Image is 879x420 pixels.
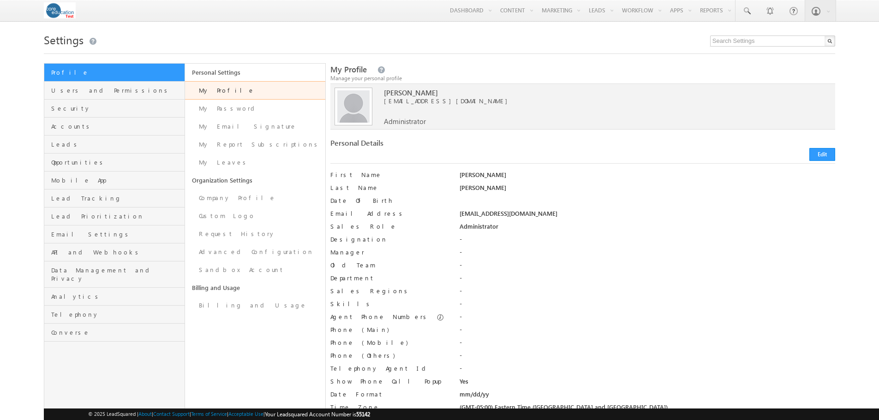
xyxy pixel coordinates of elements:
[185,81,325,100] a: My Profile
[51,122,182,130] span: Accounts
[185,261,325,279] a: Sandbox Account
[460,403,835,416] div: (GMT-05:00) Eastern Time ([GEOGRAPHIC_DATA] and [GEOGRAPHIC_DATA])
[44,288,184,306] a: Analytics
[44,2,76,18] img: Custom Logo
[44,82,184,100] a: Users and Permissions
[330,274,447,282] label: Department
[460,338,835,351] div: -
[44,225,184,243] a: Email Settings
[330,171,447,179] label: First Name
[185,207,325,225] a: Custom Logo
[330,209,447,218] label: Email Address
[185,136,325,154] a: My Report Subscriptions
[460,287,835,300] div: -
[185,243,325,261] a: Advanced Configuration
[460,274,835,287] div: -
[356,411,370,418] span: 55142
[384,97,788,105] span: [EMAIL_ADDRESS][DOMAIN_NAME]
[44,154,184,172] a: Opportunities
[191,411,227,417] a: Terms of Service
[44,324,184,342] a: Converse
[330,390,447,398] label: Date Format
[153,411,190,417] a: Contact Support
[185,100,325,118] a: My Password
[330,139,576,152] div: Personal Details
[185,189,325,207] a: Company Profile
[330,248,447,256] label: Manager
[185,118,325,136] a: My Email Signature
[460,377,835,390] div: Yes
[460,209,835,222] div: [EMAIL_ADDRESS][DOMAIN_NAME]
[384,89,788,97] span: [PERSON_NAME]
[330,313,430,321] label: Agent Phone Numbers
[330,403,447,411] label: Time Zone
[330,183,447,192] label: Last Name
[460,364,835,377] div: -
[51,194,182,202] span: Lead Tracking
[460,390,835,403] div: mm/dd/yy
[44,207,184,225] a: Lead Prioritization
[330,287,447,295] label: Sales Regions
[51,104,182,112] span: Security
[185,172,325,189] a: Organization Settings
[330,222,447,231] label: Sales Role
[51,328,182,337] span: Converse
[460,248,835,261] div: -
[51,140,182,148] span: Leads
[460,325,835,338] div: -
[44,189,184,207] a: Lead Tracking
[460,171,835,183] div: [PERSON_NAME]
[330,196,447,205] label: Date Of Birth
[330,74,835,83] div: Manage your personal profile
[51,176,182,184] span: Mobile App
[51,248,182,256] span: API and Webhooks
[710,35,835,47] input: Search Settings
[330,300,447,308] label: Skills
[185,279,325,296] a: Billing and Usage
[51,212,182,220] span: Lead Prioritization
[809,148,835,161] button: Edit
[460,235,835,248] div: -
[460,313,835,325] div: -
[44,118,184,136] a: Accounts
[51,230,182,238] span: Email Settings
[51,86,182,95] span: Users and Permissions
[88,410,370,419] span: © 2025 LeadSquared | | | | |
[330,261,447,269] label: Old Team
[460,351,835,364] div: -
[51,158,182,166] span: Opportunities
[228,411,263,417] a: Acceptable Use
[44,172,184,189] a: Mobile App
[330,338,408,347] label: Phone (Mobile)
[185,154,325,172] a: My Leaves
[44,306,184,324] a: Telephony
[51,68,182,77] span: Profile
[44,32,84,47] span: Settings
[460,183,835,196] div: [PERSON_NAME]
[138,411,152,417] a: About
[185,64,325,81] a: Personal Settings
[51,292,182,301] span: Analytics
[460,222,835,235] div: Administrator
[330,364,447,373] label: Telephony Agent Id
[330,351,447,360] label: Phone (Others)
[460,300,835,313] div: -
[330,325,447,334] label: Phone (Main)
[185,296,325,314] a: Billing and Usage
[44,136,184,154] a: Leads
[51,310,182,319] span: Telephony
[330,64,367,75] span: My Profile
[384,117,426,125] span: Administrator
[44,100,184,118] a: Security
[265,411,370,418] span: Your Leadsquared Account Number is
[330,377,447,385] label: Show Phone Call Popup
[44,261,184,288] a: Data Management and Privacy
[185,225,325,243] a: Request History
[460,261,835,274] div: -
[51,266,182,283] span: Data Management and Privacy
[44,64,184,82] a: Profile
[44,243,184,261] a: API and Webhooks
[330,235,447,243] label: Designation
